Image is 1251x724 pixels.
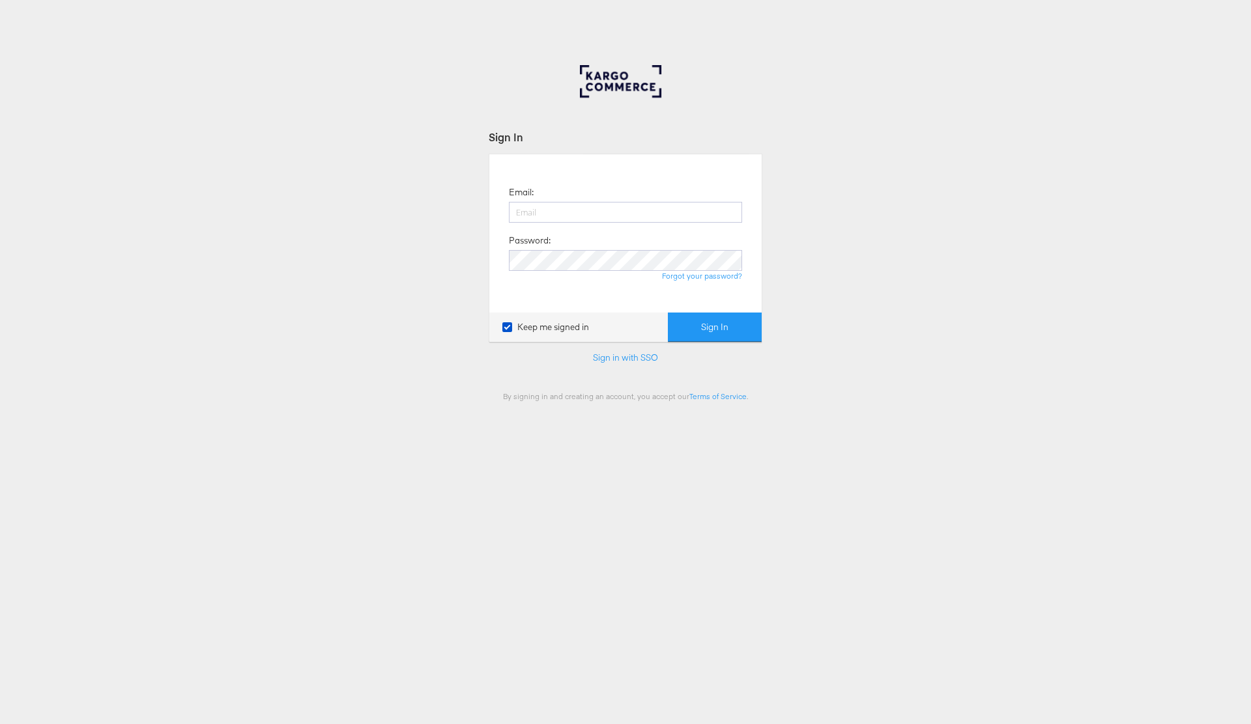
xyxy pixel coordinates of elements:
div: Sign In [489,130,762,145]
input: Email [509,202,742,223]
a: Sign in with SSO [593,352,658,363]
a: Terms of Service [689,391,747,401]
label: Keep me signed in [502,321,589,333]
label: Email: [509,186,534,199]
a: Forgot your password? [662,271,742,281]
label: Password: [509,234,551,247]
button: Sign In [668,313,762,342]
div: By signing in and creating an account, you accept our . [489,391,762,401]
